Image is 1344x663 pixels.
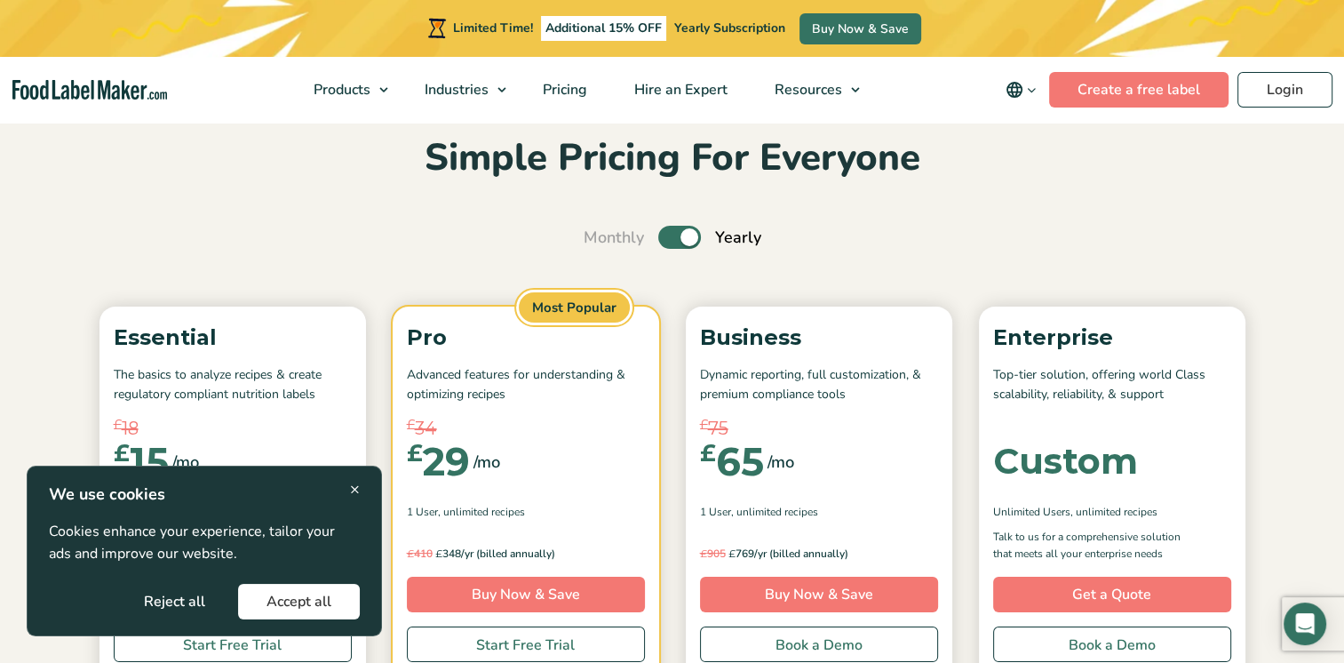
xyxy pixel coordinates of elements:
a: Book a Demo [993,627,1231,662]
a: Book a Demo [700,627,938,662]
p: Cookies enhance your experience, tailor your ads and improve our website. [49,521,360,566]
span: Hire an Expert [629,80,729,100]
p: 348/yr (billed annually) [407,545,645,563]
span: £ [700,547,707,560]
a: Products [290,57,397,123]
span: , Unlimited Recipes [731,504,818,520]
a: Create a free label [1049,72,1229,108]
span: £ [114,415,122,435]
a: Buy Now & Save [700,577,938,612]
span: Pricing [537,80,589,100]
label: Toggle [658,226,701,249]
span: Unlimited Users [993,504,1070,520]
a: Hire an Expert [611,57,747,123]
div: 29 [407,442,470,481]
span: Monthly [584,226,644,250]
span: /mo [473,450,500,475]
a: Buy Now & Save [799,13,921,44]
div: Custom [993,443,1138,479]
span: 75 [708,415,728,442]
a: Start Free Trial [407,627,645,662]
span: 18 [122,415,139,442]
span: 34 [415,415,437,442]
span: Industries [419,80,490,100]
span: £ [407,547,414,560]
span: £ [728,547,736,560]
p: Dynamic reporting, full customization, & premium compliance tools [700,365,938,405]
strong: We use cookies [49,483,165,505]
p: Enterprise [993,321,1231,355]
span: 1 User [407,504,438,520]
span: Resources [769,80,844,100]
span: £ [700,415,708,435]
span: £ [407,442,423,465]
span: Additional 15% OFF [541,16,666,41]
p: Advanced features for understanding & optimizing recipes [407,365,645,405]
a: Buy Now & Save [407,577,645,612]
div: 15 [114,442,169,481]
p: Top-tier solution, offering world Class scalability, reliability, & support [993,365,1231,405]
p: Business [700,321,938,355]
p: 769/yr (billed annually) [700,545,938,563]
span: , Unlimited Recipes [438,504,525,520]
span: £ [700,442,716,465]
a: Get a Quote [993,577,1231,612]
a: Start Free Trial [114,627,352,662]
h2: Simple Pricing For Everyone [91,134,1254,183]
span: £ [114,442,130,465]
div: Open Intercom Messenger [1284,603,1326,645]
del: 410 [407,547,433,561]
a: Pricing [520,57,607,123]
a: Industries [402,57,515,123]
a: Resources [752,57,869,123]
span: 1 User [700,504,731,520]
div: 65 [700,442,764,481]
p: Talk to us for a comprehensive solution that meets all your enterprise needs [993,529,1197,563]
del: 905 [700,547,726,561]
span: Yearly Subscription [674,20,785,36]
span: , Unlimited Recipes [1070,504,1157,520]
span: £ [407,415,415,435]
span: × [350,477,360,501]
span: Yearly [715,226,761,250]
p: Essential [114,321,352,355]
a: Login [1237,72,1332,108]
span: /mo [767,450,794,475]
span: £ [435,547,442,560]
button: Reject all [115,584,234,619]
p: Pro [407,321,645,355]
span: Limited Time! [453,20,533,36]
p: The basics to analyze recipes & create regulatory compliant nutrition labels [114,365,352,405]
span: Most Popular [516,290,632,326]
span: /mo [172,450,199,475]
button: Accept all [238,584,360,619]
span: Products [308,80,372,100]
